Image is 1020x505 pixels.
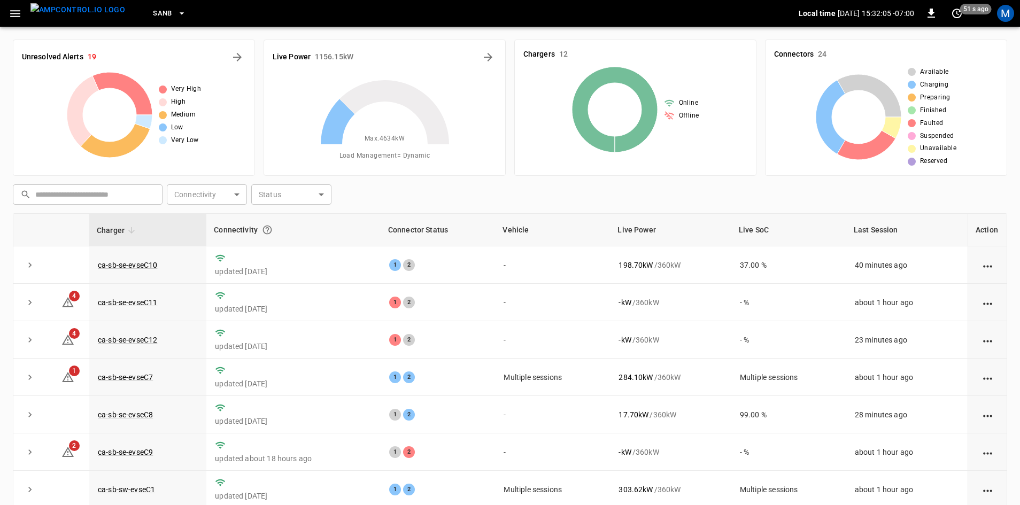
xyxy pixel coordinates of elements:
h6: 12 [559,49,568,60]
span: 1 [69,366,80,376]
div: action cell options [981,335,994,345]
p: 198.70 kW [619,260,653,270]
div: / 360 kW [619,447,723,457]
p: 284.10 kW [619,372,653,383]
div: action cell options [981,297,994,308]
button: expand row [22,332,38,348]
button: Energy Overview [480,49,497,66]
th: Connector Status [381,214,496,246]
a: ca-sb-se-evseC9 [98,448,153,456]
div: action cell options [981,484,994,495]
span: 2 [69,440,80,451]
p: updated [DATE] [215,491,372,501]
p: Local time [799,8,836,19]
p: updated about 18 hours ago [215,453,372,464]
td: - % [731,284,846,321]
div: / 360 kW [619,484,723,495]
span: Offline [679,111,699,121]
button: Connection between the charger and our software. [258,220,277,239]
span: Very Low [171,135,199,146]
div: 2 [403,334,415,346]
th: Live Power [610,214,731,246]
div: 1 [389,334,401,346]
span: Preparing [920,92,951,103]
td: about 1 hour ago [846,284,968,321]
span: 4 [69,328,80,339]
span: Online [679,98,698,108]
td: - [495,433,610,471]
button: set refresh interval [948,5,965,22]
a: ca-sb-se-evseC12 [98,336,157,344]
td: - [495,396,610,433]
div: 2 [403,484,415,495]
a: ca-sb-se-evseC10 [98,261,157,269]
p: - kW [619,447,631,457]
span: Unavailable [920,143,956,154]
button: expand row [22,257,38,273]
p: 17.70 kW [619,409,648,420]
div: / 360 kW [619,335,723,345]
h6: 24 [818,49,826,60]
td: - % [731,433,846,471]
td: 37.00 % [731,246,846,284]
span: Reserved [920,156,947,167]
td: - [495,284,610,321]
span: Low [171,122,183,133]
span: Available [920,67,949,77]
a: ca-sb-se-evseC7 [98,373,153,382]
th: Vehicle [495,214,610,246]
td: - % [731,321,846,359]
th: Last Session [846,214,968,246]
p: updated [DATE] [215,304,372,314]
a: ca-sb-se-evseC11 [98,298,157,307]
td: 99.00 % [731,396,846,433]
div: action cell options [981,260,994,270]
div: 2 [403,371,415,383]
h6: Chargers [523,49,555,60]
div: 2 [403,259,415,271]
div: / 360 kW [619,297,723,308]
span: Medium [171,110,196,120]
h6: Live Power [273,51,311,63]
p: [DATE] 15:32:05 -07:00 [838,8,914,19]
h6: 1156.15 kW [315,51,353,63]
a: 1 [61,372,74,381]
div: / 360 kW [619,409,723,420]
button: SanB [149,3,190,24]
h6: Connectors [774,49,814,60]
td: - [495,321,610,359]
div: / 360 kW [619,372,723,383]
td: 23 minutes ago [846,321,968,359]
div: 1 [389,446,401,458]
p: updated [DATE] [215,416,372,426]
a: 4 [61,297,74,306]
td: about 1 hour ago [846,433,968,471]
div: action cell options [981,447,994,457]
div: profile-icon [997,5,1014,22]
td: Multiple sessions [731,359,846,396]
span: 51 s ago [960,4,992,14]
th: Action [968,214,1007,246]
button: expand row [22,444,38,460]
th: Live SoC [731,214,846,246]
span: Max. 4634 kW [365,134,405,144]
td: 40 minutes ago [846,246,968,284]
div: 1 [389,259,401,271]
button: expand row [22,481,38,498]
p: updated [DATE] [215,266,372,277]
span: SanB [153,7,172,20]
div: 2 [403,409,415,421]
td: 28 minutes ago [846,396,968,433]
td: about 1 hour ago [846,359,968,396]
span: Finished [920,105,946,116]
img: ampcontrol.io logo [30,3,125,17]
td: Multiple sessions [495,359,610,396]
div: 1 [389,297,401,308]
p: 303.62 kW [619,484,653,495]
h6: 19 [88,51,96,63]
button: expand row [22,407,38,423]
span: Suspended [920,131,954,142]
a: 4 [61,335,74,344]
span: Charger [97,224,138,237]
span: Load Management = Dynamic [339,151,430,161]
